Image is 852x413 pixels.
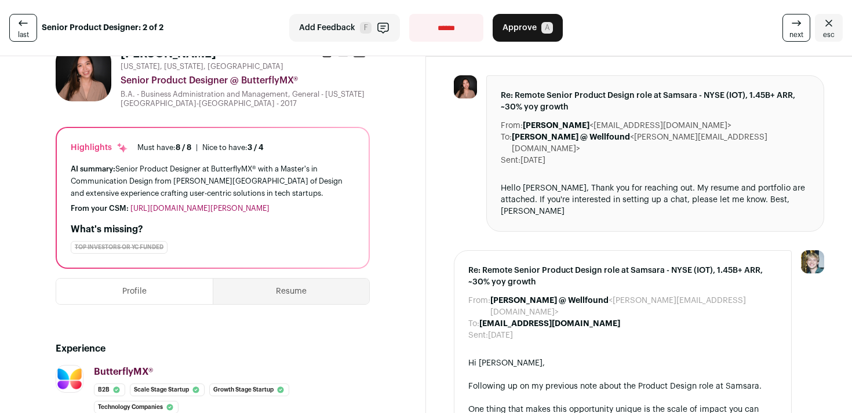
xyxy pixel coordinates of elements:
a: next [782,14,810,42]
img: 60826abdbed69152072a4a64ae5c378b52786a6bf77361b0d4e0c94f83ec06db.png [56,367,83,390]
button: Approve A [493,14,563,42]
dd: [DATE] [520,155,545,166]
div: Senior Product Designer @ ButterflyMX® [121,74,370,87]
b: [PERSON_NAME] [523,122,589,130]
div: Senior Product Designer at ButterflyMX® with a Master's in Communication Design from [PERSON_NAME... [71,163,355,199]
a: [URL][DOMAIN_NAME][PERSON_NAME] [130,204,270,212]
li: B2B [94,383,125,396]
a: last [9,14,37,42]
dd: <[PERSON_NAME][EMAIL_ADDRESS][DOMAIN_NAME]> [490,295,777,318]
button: Resume [213,279,369,304]
span: [US_STATE], [US_STATE], [GEOGRAPHIC_DATA] [121,62,283,71]
dt: To: [468,318,479,330]
ul: | [137,143,264,152]
div: B.A. - Business Administration and Management, General - [US_STATE][GEOGRAPHIC_DATA]-[GEOGRAPHIC_... [121,90,370,108]
button: Add Feedback F [289,14,400,42]
span: A [541,22,553,34]
div: Hi [PERSON_NAME], [468,357,777,369]
dt: Sent: [468,330,488,341]
span: Re: Remote Senior Product Design role at Samsara - NYSE (IOT), 1.45B+ ARR, ~30% yoy growth [501,90,810,113]
a: Close [815,14,843,42]
span: esc [823,30,835,39]
h2: Experience [56,342,370,356]
strong: Senior Product Designer: 2 of 2 [42,22,163,34]
span: ButterflyMX® [94,367,153,377]
b: [EMAIL_ADDRESS][DOMAIN_NAME] [479,320,620,328]
b: [PERSON_NAME] @ Wellfound [490,297,609,305]
button: Profile [56,279,213,304]
span: Re: Remote Senior Product Design role at Samsara - NYSE (IOT), 1.45B+ ARR, ~30% yoy growth [468,265,777,288]
h2: What's missing? [71,222,355,236]
span: last [18,30,29,39]
dd: [DATE] [488,330,513,341]
div: Must have: [137,143,191,152]
dt: From: [468,295,490,318]
div: Hello [PERSON_NAME], Thank you for reaching out. My resume and portfolio are attached. If you're ... [501,182,810,217]
li: Growth Stage Startup [209,383,289,396]
dt: To: [501,131,512,155]
div: Top Investors or YC Funded [71,241,168,254]
span: 3 / 4 [247,144,264,151]
span: F [360,22,372,34]
dt: Sent: [501,155,520,166]
span: AI summary: [71,165,115,173]
span: Approve [503,22,537,34]
li: Scale Stage Startup [130,383,205,396]
span: Add Feedback [299,22,355,34]
img: 6494470-medium_jpg [801,250,824,273]
img: 5343719d0f27335240682bba949158b4c1b870ace72cd301c54bf08cc9185a0d.jpg [56,46,111,101]
dd: <[EMAIL_ADDRESS][DOMAIN_NAME]> [523,120,731,131]
div: Following up on my previous note about the Product Design role at Samsara. [468,381,777,392]
b: [PERSON_NAME] @ Wellfound [512,133,630,141]
img: 5343719d0f27335240682bba949158b4c1b870ace72cd301c54bf08cc9185a0d.jpg [454,75,477,98]
span: next [789,30,803,39]
span: 8 / 8 [176,144,191,151]
span: From your CSM: [71,204,129,212]
div: Nice to have: [202,143,264,152]
dd: <[PERSON_NAME][EMAIL_ADDRESS][DOMAIN_NAME]> [512,131,810,155]
dt: From: [501,120,523,131]
div: Highlights [71,142,128,153]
